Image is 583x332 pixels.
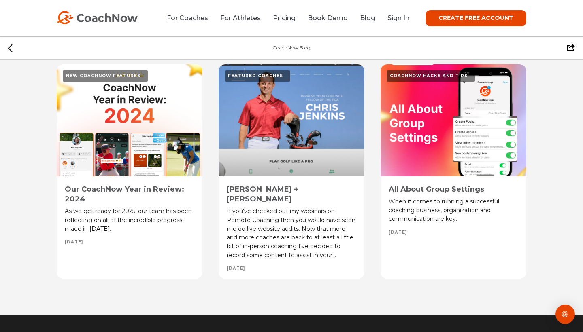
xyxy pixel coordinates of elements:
a: Sign In [387,14,409,22]
a: Book Demo [308,14,348,22]
div: As we get ready for 2025, our team has been reflecting on all of the incredible progress made in ... [65,207,194,233]
div: If you've checked out my webinars on Remote Coaching then you would have seen me do live website ... [227,207,356,260]
div: When it comes to running a successful coaching business, organization and communication are key. [389,197,518,224]
span: New CoachNow Features [66,73,140,79]
a: CREATE FREE ACCOUNT [426,10,526,26]
span: Featured Coaches [228,73,283,79]
div: CoachNow Blog [272,44,311,52]
span: [DATE] [65,239,83,245]
img: CoachNow Logo [57,11,138,24]
span: CoachNow Hacks and Tips [390,73,468,79]
a: [PERSON_NAME] + [PERSON_NAME] [227,185,298,203]
a: All About Group Settings [389,185,484,194]
a: Pricing [273,14,296,22]
span: [DATE] [227,266,245,271]
a: Our CoachNow Year in Review: 2024 [65,185,184,203]
div: Open Intercom Messenger [555,305,575,324]
a: For Athletes [220,14,261,22]
a: Blog [360,14,375,22]
span: [DATE] [389,230,407,235]
a: For Coaches [167,14,208,22]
